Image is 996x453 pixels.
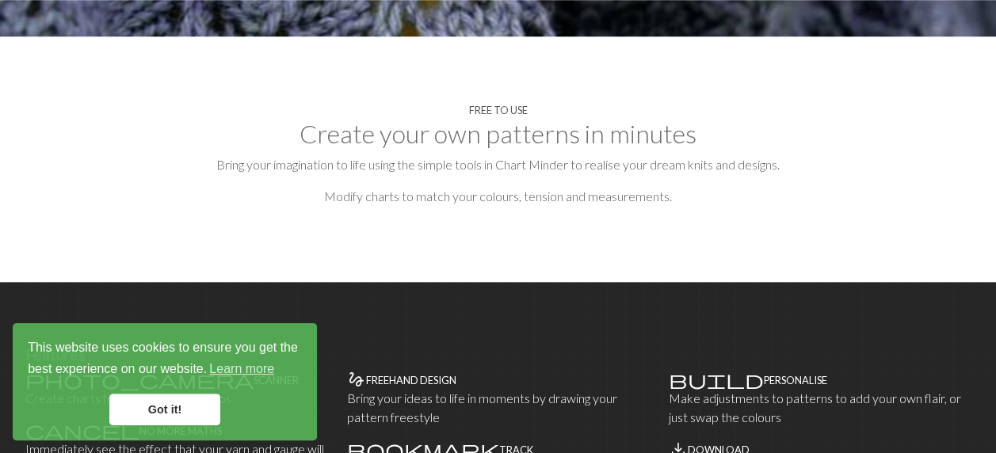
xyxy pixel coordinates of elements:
h3: Features [25,345,971,364]
p: Bring your imagination to life using the simple tools in Chart Minder to realise your dream knits... [25,155,971,174]
h4: Personalise [763,375,826,386]
span: gesture [347,368,366,390]
p: Modify charts to match your colours, tension and measurements. [25,187,971,206]
div: cookieconsent [13,323,317,440]
a: dismiss cookie message [109,394,220,425]
a: learn more about cookies [207,357,277,381]
p: Bring your ideas to life in moments by drawing your pattern freestyle [347,389,650,427]
span: build [668,368,763,390]
p: Make adjustments to patterns to add your own flair, or just swap the colours [668,389,971,427]
h4: Freehand design [366,375,456,386]
h2: Create your own patterns in minutes [25,119,971,149]
span: This website uses cookies to ensure you get the best experience on our website. [28,338,302,381]
h4: Free to use [469,105,528,116]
